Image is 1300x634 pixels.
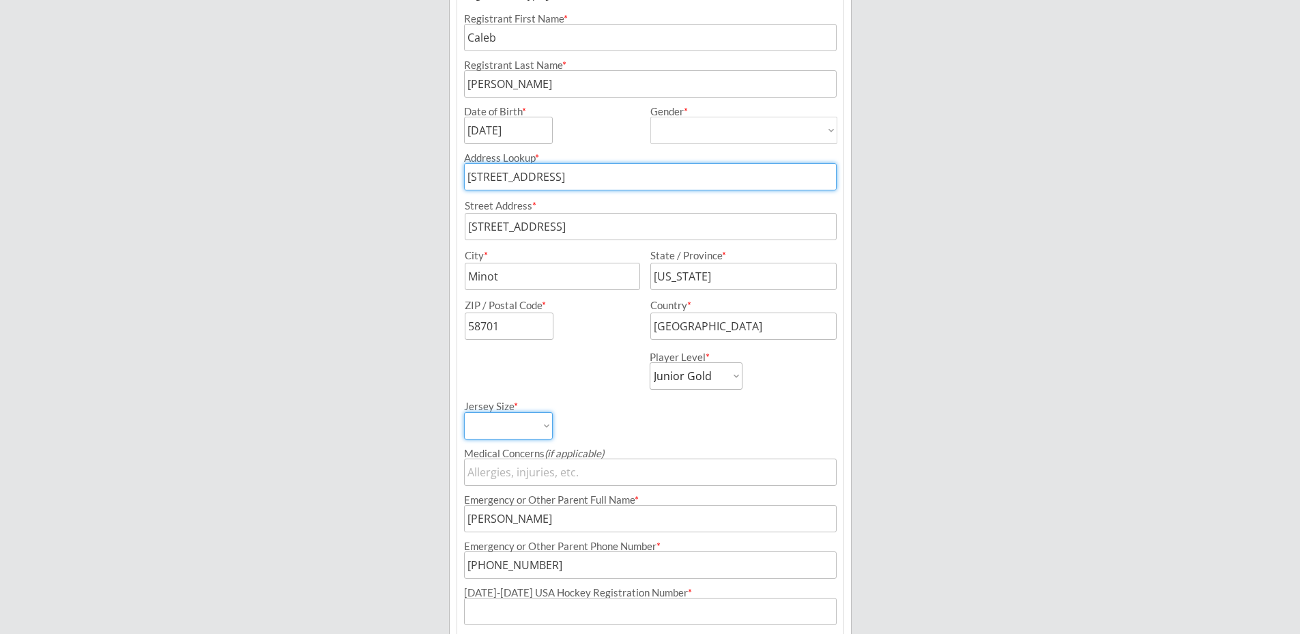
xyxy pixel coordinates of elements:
[650,300,820,311] div: Country
[464,588,837,598] div: [DATE]-[DATE] USA Hockey Registration Number
[650,352,742,362] div: Player Level
[464,14,837,24] div: Registrant First Name
[464,459,837,486] input: Allergies, injuries, etc.
[465,300,638,311] div: ZIP / Postal Code
[650,250,820,261] div: State / Province
[465,201,837,211] div: Street Address
[464,448,837,459] div: Medical Concerns
[464,163,837,190] input: Street, City, Province/State
[464,60,837,70] div: Registrant Last Name
[464,495,837,505] div: Emergency or Other Parent Full Name
[545,447,604,459] em: (if applicable)
[650,106,837,117] div: Gender
[464,106,534,117] div: Date of Birth
[464,401,534,412] div: Jersey Size
[464,153,837,163] div: Address Lookup
[464,541,837,551] div: Emergency or Other Parent Phone Number
[465,250,638,261] div: City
